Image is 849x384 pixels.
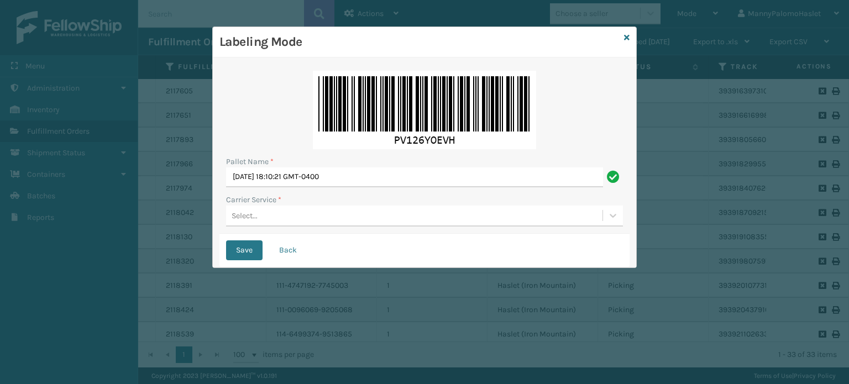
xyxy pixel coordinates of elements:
h3: Labeling Mode [219,34,620,50]
div: Select... [232,210,258,222]
button: Save [226,240,263,260]
label: Pallet Name [226,156,274,167]
button: Back [269,240,307,260]
label: Carrier Service [226,194,281,206]
img: 7su7iUAAAAGSURBVAMA29QFkEDPrxsAAAAASUVORK5CYII= [313,71,536,149]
